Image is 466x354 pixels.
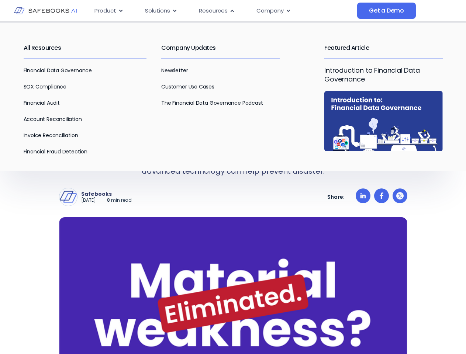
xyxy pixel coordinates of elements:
p: Share: [327,194,345,200]
a: Introduction to Financial Data Governance [324,66,420,84]
span: Product [94,7,116,15]
p: [DATE] [81,197,96,204]
h2: Featured Article [324,38,442,58]
span: Company [256,7,284,15]
a: SOX Compliance [24,83,66,90]
p: 8 min read [107,197,132,204]
a: Get a Demo [357,3,416,19]
a: Newsletter [161,67,188,74]
div: Menu Toggle [89,4,357,18]
p: Safebooks [81,191,132,197]
span: Get a Demo [369,7,404,14]
img: Safebooks [59,188,77,206]
a: Customer Use Cases [161,83,214,90]
a: Financial Fraud Detection [24,148,88,155]
a: Financial Data Governance [24,67,92,74]
span: Solutions [145,7,170,15]
nav: Menu [89,4,357,18]
a: Financial Audit [24,99,60,107]
a: The Financial Data Governance Podcast [161,99,263,107]
h2: Company Updates [161,38,280,58]
a: Invoice Reconciliation [24,132,78,139]
span: Resources [199,7,228,15]
a: All Resources [24,44,61,52]
a: Account Reconciliation [24,115,82,123]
